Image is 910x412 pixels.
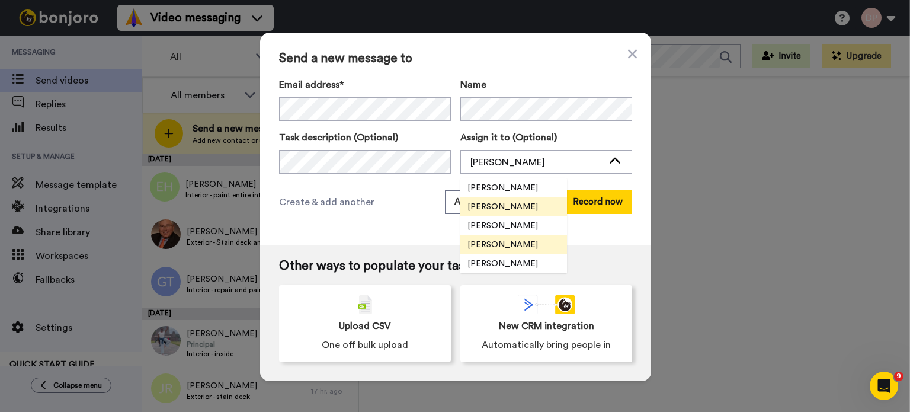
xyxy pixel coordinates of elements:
[279,195,374,209] span: Create & add another
[279,130,451,145] label: Task description (Optional)
[470,155,603,170] div: [PERSON_NAME]
[358,295,372,314] img: csv-grey.png
[499,319,594,333] span: New CRM integration
[460,239,545,251] span: [PERSON_NAME]
[339,319,391,333] span: Upload CSV
[279,52,632,66] span: Send a new message to
[460,182,545,194] span: [PERSON_NAME]
[460,220,545,232] span: [PERSON_NAME]
[460,258,545,270] span: [PERSON_NAME]
[482,338,611,352] span: Automatically bring people in
[460,78,486,92] span: Name
[460,130,632,145] label: Assign it to (Optional)
[518,295,575,314] div: animation
[279,78,451,92] label: Email address*
[460,201,545,213] span: [PERSON_NAME]
[445,190,549,214] button: Add and record later
[894,372,903,381] span: 9
[279,259,632,273] span: Other ways to populate your tasklist
[322,338,408,352] span: One off bulk upload
[563,190,632,214] button: Record now
[870,372,898,400] iframe: Intercom live chat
